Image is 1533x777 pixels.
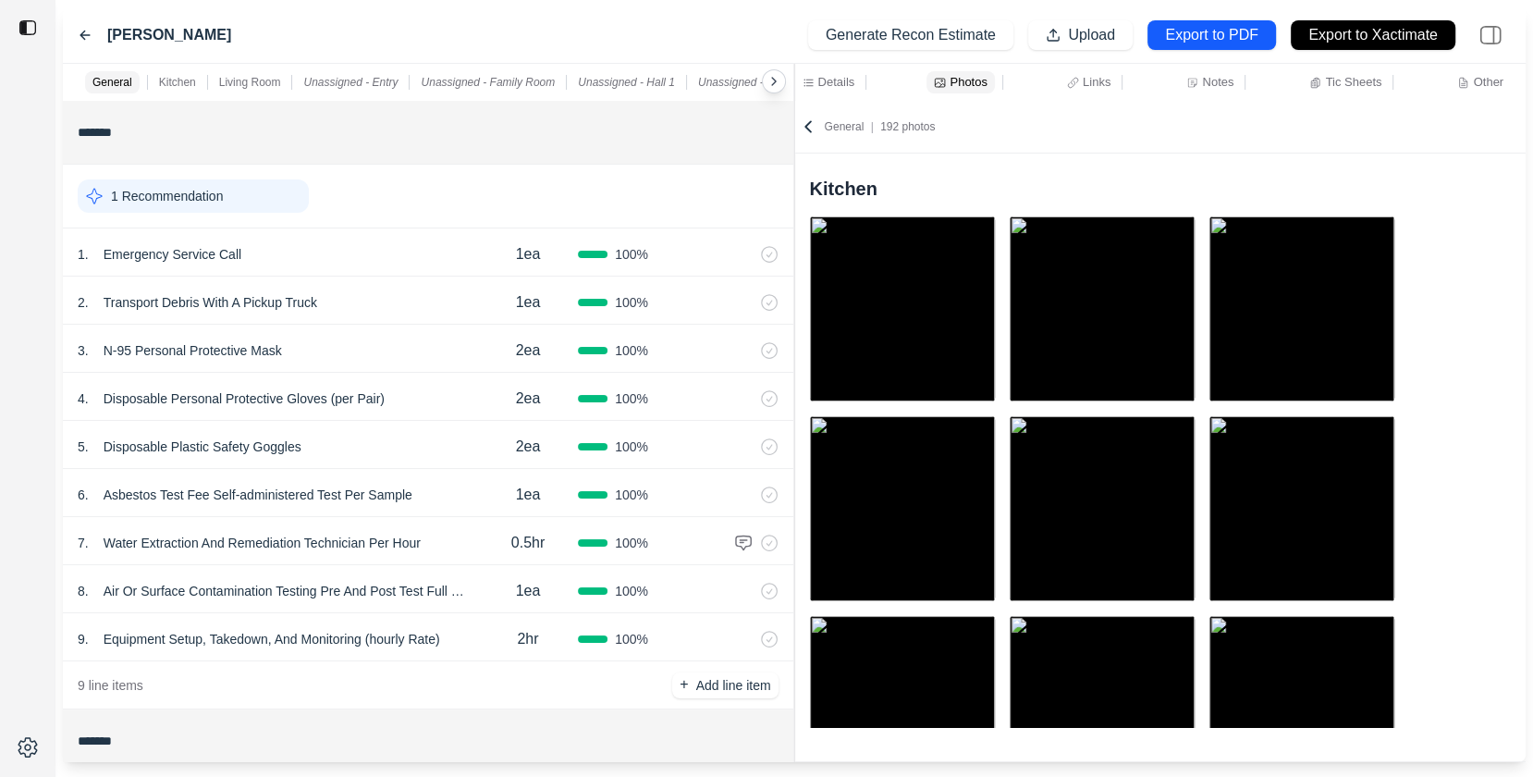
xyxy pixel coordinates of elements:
[808,20,1013,50] button: Generate Recon Estimate
[1291,20,1455,50] button: Export to Xactimate
[107,24,231,46] label: [PERSON_NAME]
[1308,25,1438,46] p: Export to Xactimate
[1470,15,1511,55] img: right-panel.svg
[1068,25,1115,46] p: Upload
[1165,25,1257,46] p: Export to PDF
[1147,20,1276,50] button: Export to PDF
[826,25,996,46] p: Generate Recon Estimate
[18,18,37,37] img: toggle sidebar
[1028,20,1133,50] button: Upload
